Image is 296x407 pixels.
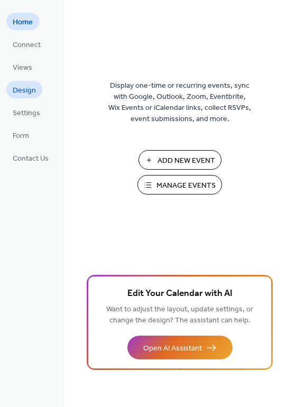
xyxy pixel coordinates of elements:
span: Views [13,62,32,73]
span: Add New Event [158,155,215,166]
a: Views [6,58,39,76]
span: Want to adjust the layout, update settings, or change the design? The assistant can help. [106,302,253,328]
span: Manage Events [156,180,216,191]
span: Home [13,17,33,28]
span: Open AI Assistant [143,343,202,354]
a: Design [6,81,42,98]
a: Contact Us [6,149,55,166]
span: Connect [13,40,41,51]
span: Contact Us [13,153,49,164]
button: Manage Events [137,175,222,195]
a: Connect [6,35,47,53]
a: Form [6,126,35,144]
span: Display one-time or recurring events, sync with Google, Outlook, Zoom, Eventbrite, Wix Events or ... [108,80,251,125]
span: Form [13,131,29,142]
span: Edit Your Calendar with AI [127,286,233,301]
a: Settings [6,104,47,121]
span: Design [13,85,36,96]
button: Open AI Assistant [127,336,233,359]
a: Home [6,13,39,30]
button: Add New Event [138,150,221,170]
span: Settings [13,108,40,119]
